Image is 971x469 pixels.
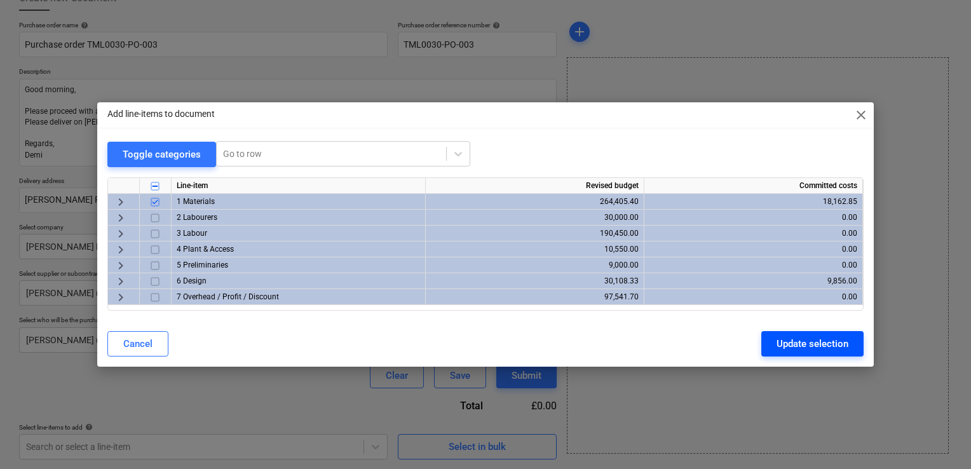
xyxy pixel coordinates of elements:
div: Revised budget [426,178,644,194]
span: 1 Materials [177,197,215,206]
span: keyboard_arrow_right [113,274,128,289]
div: 9,000.00 [431,257,639,273]
div: 264,405.40 [431,194,639,210]
div: 0.00 [649,289,857,305]
iframe: Chat Widget [907,408,971,469]
span: 7 Overhead / Profit / Discount [177,292,279,301]
div: 9,856.00 [649,273,857,289]
span: 4 Plant & Access [177,245,234,254]
div: 30,000.00 [431,210,639,226]
div: 18,162.85 [649,194,857,210]
span: keyboard_arrow_right [113,194,128,210]
span: keyboard_arrow_right [113,290,128,305]
div: Line-item [172,178,426,194]
span: 3 Labour [177,229,207,238]
div: 190,450.00 [431,226,639,241]
div: 0.00 [649,241,857,257]
button: Toggle categories [107,142,216,167]
span: 5 Preliminaries [177,261,228,269]
div: Toggle categories [123,146,201,163]
span: keyboard_arrow_right [113,226,128,241]
button: Update selection [761,331,864,357]
span: close [853,107,869,123]
span: 6 Design [177,276,207,285]
span: keyboard_arrow_right [113,258,128,273]
div: 0.00 [649,210,857,226]
div: 30,108.33 [431,273,639,289]
button: Cancel [107,331,168,357]
div: Update selection [777,336,848,352]
span: keyboard_arrow_right [113,242,128,257]
p: Add line-items to document [107,107,215,121]
div: 10,550.00 [431,241,639,257]
div: Committed costs [644,178,863,194]
div: 0.00 [649,226,857,241]
div: 0.00 [649,257,857,273]
div: Cancel [123,336,153,352]
span: keyboard_arrow_right [113,210,128,226]
div: 97,541.70 [431,289,639,305]
span: 2 Labourers [177,213,217,222]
